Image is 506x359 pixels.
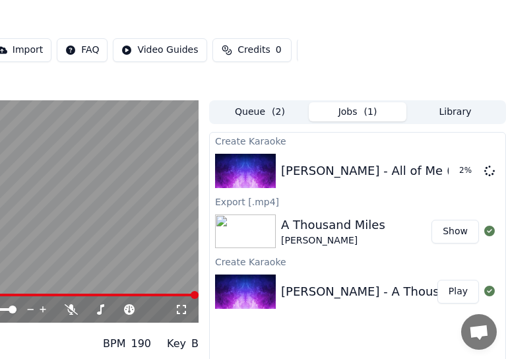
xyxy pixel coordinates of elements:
div: 190 [131,336,151,352]
div: Export [.mp4] [210,193,505,209]
button: Credits0 [212,38,292,62]
button: Jobs [309,102,406,121]
div: Key [167,336,186,352]
span: Credits [237,44,270,57]
button: FAQ [57,38,108,62]
div: [PERSON_NAME] [281,234,385,247]
span: ( 2 ) [272,106,285,119]
div: BPM [103,336,125,352]
div: 2 % [459,166,479,176]
div: Open chat [461,314,497,350]
button: Add Credits [297,38,383,62]
button: Video Guides [113,38,206,62]
div: B [191,336,199,352]
button: Play [437,280,479,304]
div: A Thousand Miles [281,216,385,234]
span: 0 [276,44,282,57]
div: Create Karaoke [210,253,505,269]
button: Library [406,102,504,121]
div: Create Karaoke [210,133,505,148]
span: ( 1 ) [364,106,377,119]
button: Queue [211,102,309,121]
button: Show [431,220,479,244]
